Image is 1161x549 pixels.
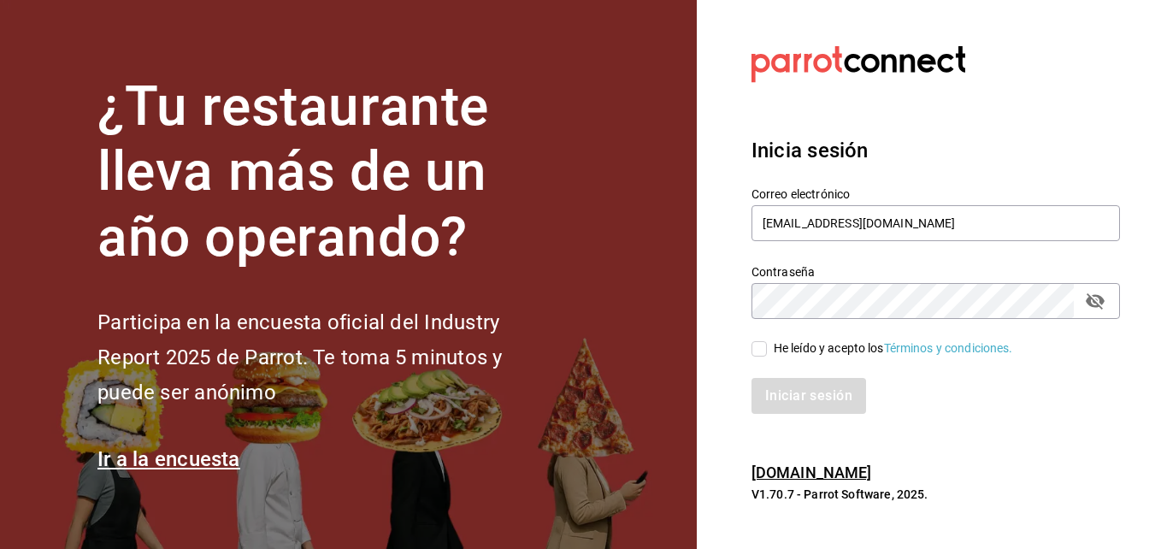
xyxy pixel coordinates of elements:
a: Ir a la encuesta [97,447,240,471]
input: Ingresa tu correo electrónico [751,205,1120,241]
p: V1.70.7 - Parrot Software, 2025. [751,486,1120,503]
a: Términos y condiciones. [884,341,1013,355]
label: Contraseña [751,265,1120,277]
a: [DOMAIN_NAME] [751,463,872,481]
h2: Participa en la encuesta oficial del Industry Report 2025 de Parrot. Te toma 5 minutos y puede se... [97,305,559,410]
button: passwordField [1081,286,1110,316]
h3: Inicia sesión [751,135,1120,166]
label: Correo electrónico [751,187,1120,199]
div: He leído y acepto los [774,339,1013,357]
h1: ¿Tu restaurante lleva más de un año operando? [97,74,559,271]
